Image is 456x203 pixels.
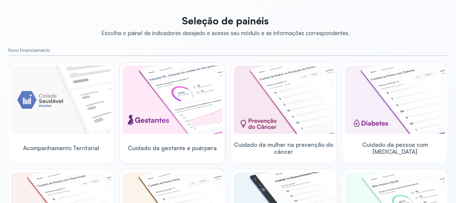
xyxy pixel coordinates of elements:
img: diabetics.png [345,66,445,134]
img: placeholder-module-ilustration.png [11,66,111,134]
span: Cuidado da gestante e puérpera [128,144,217,151]
div: Escolha o painel de indicadores desejado e acesse seu módulo e as informações correspondentes. [101,29,350,36]
p: Seleção de painéis [101,15,350,27]
span: Cuidado da mulher na prevenção do câncer [234,141,334,156]
small: Novo financiamento [8,47,448,53]
img: woman-cancer-prevention-care.png [234,66,334,134]
span: Cuidado da pessoa com [MEDICAL_DATA] [345,141,445,156]
img: pregnants.png [123,66,223,134]
span: Acompanhamento Territorial [23,144,99,151]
